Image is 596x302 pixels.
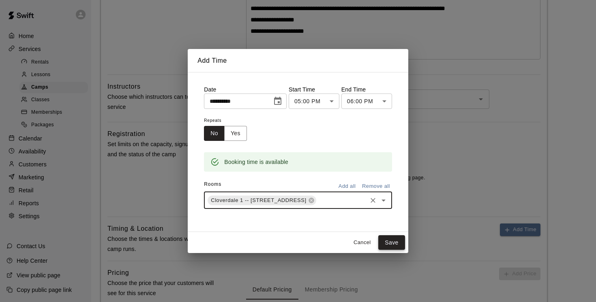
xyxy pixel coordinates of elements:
[208,196,316,205] div: Cloverdale 1 -- [STREET_ADDRESS]
[204,181,221,187] span: Rooms
[341,85,392,94] p: End Time
[204,126,225,141] button: No
[224,155,288,169] div: Booking time is available
[204,126,247,141] div: outlined button group
[341,94,392,108] div: 06:00 PM
[378,195,389,206] button: Open
[204,85,287,94] p: Date
[289,85,339,94] p: Start Time
[188,49,408,72] h2: Add Time
[367,195,379,206] button: Clear
[224,126,247,141] button: Yes
[334,180,360,193] button: Add all
[289,94,339,108] div: 05:00 PM
[270,93,286,109] button: Choose date, selected date is Aug 21, 2025
[360,180,392,193] button: Remove all
[349,236,375,249] button: Cancel
[378,235,405,250] button: Save
[204,115,253,126] span: Repeats
[208,196,309,204] span: Cloverdale 1 -- [STREET_ADDRESS]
